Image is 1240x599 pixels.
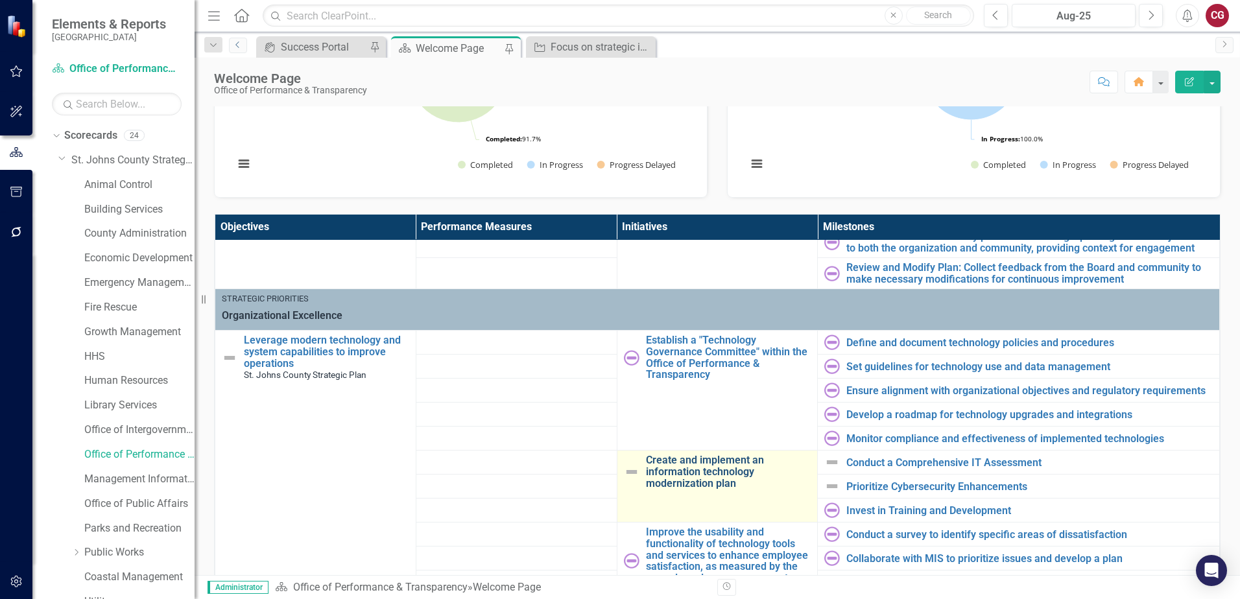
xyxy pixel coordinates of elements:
[846,574,1213,597] a: Provide comprehensive training on existing and new technology tools to ensure employees are well-...
[244,335,409,369] a: Leverage modern technology and system capabilities to improve operations
[84,251,195,266] a: Economic Development
[1016,8,1131,24] div: Aug-25
[214,71,367,86] div: Welcome Page
[824,502,840,518] img: Not Started
[824,235,840,250] img: Not Started
[924,10,952,20] span: Search
[624,553,639,569] img: Not Started
[52,16,166,32] span: Elements & Reports
[824,478,840,494] img: Not Defined
[84,521,195,536] a: Parks and Recreation
[846,231,1213,253] a: Communicate Goals: Clearly present the strategic plan’s goals and objectives to both the organiza...
[1206,4,1229,27] button: CG
[597,159,677,170] button: Show Progress Delayed
[846,553,1213,565] a: Collaborate with MIS to prioritize issues and develop a plan
[281,39,366,55] div: Success Portal
[84,497,195,511] a: Office of Public Affairs
[824,406,840,422] img: Not Started
[846,361,1213,373] a: Set guidelines for technology use and data management
[1196,555,1227,586] div: Open Intercom Messenger
[458,159,513,170] button: Show Completed
[906,6,971,25] button: Search
[818,403,1220,427] td: Double-Click to Edit Right Click for Context Menu
[222,293,1213,305] div: Strategic Priorities
[846,529,1213,541] a: Conduct a survey to identify specific areas of dissatisfaction
[293,581,468,593] a: Office of Performance & Transparency
[222,350,237,366] img: Not Defined
[818,523,1220,546] td: Double-Click to Edit Right Click for Context Menu
[84,325,195,340] a: Growth Management
[275,580,708,595] div: »
[6,15,29,38] img: ClearPoint Strategy
[84,545,195,560] a: Public Works
[818,546,1220,570] td: Double-Click to Edit Right Click for Context Menu
[846,409,1213,421] a: Develop a roadmap for technology upgrades and integrations
[527,159,583,170] button: Show In Progress
[824,430,840,446] img: Not Started
[748,155,766,173] button: View chart menu, Chart
[486,134,522,143] tspan: Completed:
[818,499,1220,523] td: Double-Click to Edit Right Click for Context Menu
[416,40,501,56] div: Welcome Page
[846,337,1213,349] a: Define and document technology policies and procedures
[818,258,1220,289] td: Double-Click to Edit Right Click for Context Menu
[824,382,840,398] img: Not Started
[84,447,195,462] a: Office of Performance & Transparency
[818,226,1220,257] td: Double-Click to Edit Right Click for Context Menu
[214,86,367,95] div: Office of Performance & Transparency
[1012,4,1136,27] button: Aug-25
[84,349,195,364] a: HHS
[235,155,253,173] button: View chart menu, Chart
[84,570,195,585] a: Coastal Management
[84,226,195,241] a: County Administration
[981,134,1020,143] tspan: In Progress:
[84,202,195,217] a: Building Services
[71,153,195,168] a: St. Johns County Strategic Plan
[263,5,974,27] input: Search ClearPoint...
[818,475,1220,499] td: Double-Click to Edit Right Click for Context Menu
[529,39,652,55] a: Focus on strategic investments in technology upgrades and workforce development to enhance the re...
[824,266,840,281] img: Not Started
[124,130,145,141] div: 24
[84,178,195,193] a: Animal Control
[971,159,1026,170] button: Show Completed
[1110,159,1190,170] button: Show Progress Delayed
[84,373,195,388] a: Human Resources
[52,32,166,42] small: [GEOGRAPHIC_DATA]
[818,427,1220,451] td: Double-Click to Edit Right Click for Context Menu
[617,451,818,523] td: Double-Click to Edit Right Click for Context Menu
[222,309,1213,323] span: Organizational Excellence
[824,454,840,470] img: Not Defined
[617,331,818,451] td: Double-Click to Edit Right Click for Context Menu
[551,39,652,55] div: Focus on strategic investments in technology upgrades and workforce development to enhance the re...
[84,398,195,413] a: Library Services
[981,134,1043,143] text: 100.0%
[846,385,1213,397] a: Ensure alignment with organizational objectives and regulatory requirements
[473,581,541,593] div: Welcome Page
[818,331,1220,355] td: Double-Click to Edit Right Click for Context Menu
[646,526,811,595] a: Improve the usability and functionality of technology tools and services to enhance employee sati...
[824,335,840,350] img: Not Started
[824,550,840,566] img: Not Started
[646,454,811,489] a: Create and implement an information technology modernization plan
[84,300,195,315] a: Fire Rescue
[818,355,1220,379] td: Double-Click to Edit Right Click for Context Menu
[84,276,195,290] a: Emergency Management
[52,62,182,76] a: Office of Performance & Transparency
[818,379,1220,403] td: Double-Click to Edit Right Click for Context Menu
[486,134,541,143] text: 91.7%
[64,128,117,143] a: Scorecards
[244,370,366,380] span: St. Johns County Strategic Plan
[208,581,268,594] span: Administrator
[846,481,1213,493] a: Prioritize Cybersecurity Enhancements
[52,93,182,115] input: Search Below...
[84,423,195,438] a: Office of Intergovernmental Affairs
[409,23,508,123] path: Completed, 11.
[846,433,1213,445] a: Monitor compliance and effectiveness of implemented technologies
[646,335,811,380] a: Establish a "Technology Governance Committee" within the Office of Performance & Transparency
[624,464,639,480] img: Not Defined
[846,457,1213,469] a: Conduct a Comprehensive IT Assessment
[824,526,840,542] img: Not Started
[846,262,1213,285] a: Review and Modify Plan: Collect feedback from the Board and community to make necessary modificat...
